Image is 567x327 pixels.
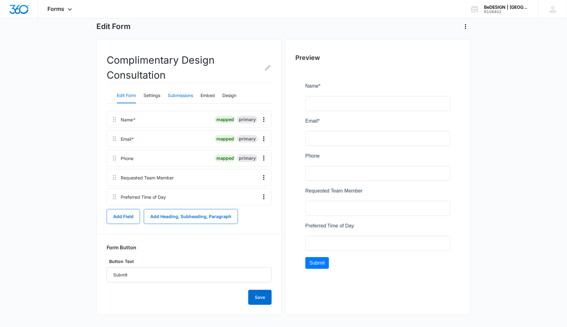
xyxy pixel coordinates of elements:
[237,116,258,123] div: primary
[484,5,530,10] div: account name
[4,178,20,183] span: Submit
[222,88,236,103] button: Design
[117,88,136,103] button: Edit Form
[215,135,236,143] div: mapped
[259,153,269,163] button: Overflow Menu
[237,135,258,143] div: primary
[107,258,272,265] label: Button Text
[295,53,460,62] h2: Preview
[215,116,236,123] div: mapped
[48,6,65,12] span: Forms
[461,22,471,32] button: Actions
[96,22,131,31] h1: Edit Form
[264,53,272,83] button: Edit Form Name
[144,209,238,224] button: Add Heading, Subheading, Paragraph
[107,209,140,224] button: Add Field
[121,116,136,123] div: Name
[107,244,136,251] h3: Form Button
[259,173,269,183] button: Overflow Menu
[248,290,272,305] button: Save
[215,154,236,162] div: mapped
[121,155,133,162] div: Phone
[143,88,160,103] button: Settings
[201,88,215,103] button: Embed
[259,115,269,124] button: Overflow Menu
[237,154,258,162] div: primary
[259,134,269,144] button: Overflow Menu
[259,192,269,202] button: Overflow Menu
[121,194,166,200] div: Preferred Time of Day
[484,10,530,14] div: account id
[121,136,134,142] div: Email
[168,88,193,103] button: Submissions
[107,53,272,83] h2: Complimentary Design Consultation
[121,174,174,181] div: Requested Team Member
